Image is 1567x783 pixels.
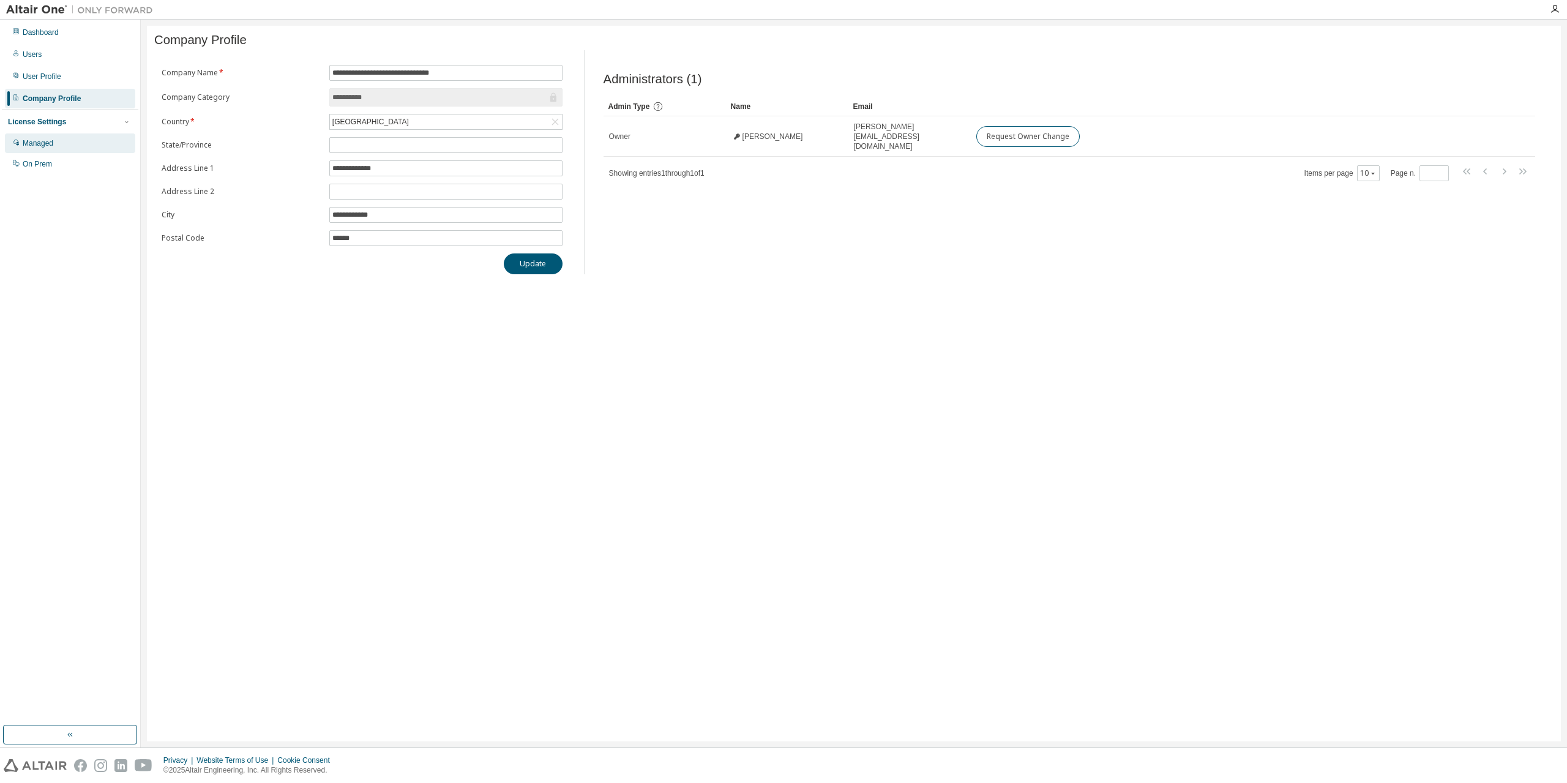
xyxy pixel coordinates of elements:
[94,759,107,772] img: instagram.svg
[1360,168,1377,178] button: 10
[731,97,843,116] div: Name
[8,117,66,127] div: License Settings
[854,122,965,151] span: [PERSON_NAME][EMAIL_ADDRESS][DOMAIN_NAME]
[6,4,159,16] img: Altair One
[609,132,630,141] span: Owner
[162,233,322,243] label: Postal Code
[162,210,322,220] label: City
[135,759,152,772] img: youtube.svg
[162,68,322,78] label: Company Name
[1391,165,1449,181] span: Page n.
[1304,165,1380,181] span: Items per page
[163,755,196,765] div: Privacy
[331,115,411,129] div: [GEOGRAPHIC_DATA]
[277,755,337,765] div: Cookie Consent
[23,159,52,169] div: On Prem
[23,28,59,37] div: Dashboard
[853,97,966,116] div: Email
[23,72,61,81] div: User Profile
[114,759,127,772] img: linkedin.svg
[162,92,322,102] label: Company Category
[162,187,322,197] label: Address Line 2
[23,138,53,148] div: Managed
[504,253,563,274] button: Update
[163,765,337,776] p: © 2025 Altair Engineering, Inc. All Rights Reserved.
[154,33,247,47] span: Company Profile
[196,755,277,765] div: Website Terms of Use
[604,72,702,86] span: Administrators (1)
[23,50,42,59] div: Users
[976,126,1080,147] button: Request Owner Change
[74,759,87,772] img: facebook.svg
[162,163,322,173] label: Address Line 1
[330,114,562,129] div: [GEOGRAPHIC_DATA]
[742,132,803,141] span: [PERSON_NAME]
[162,140,322,150] label: State/Province
[4,759,67,772] img: altair_logo.svg
[609,169,705,178] span: Showing entries 1 through 1 of 1
[23,94,81,103] div: Company Profile
[608,102,650,111] span: Admin Type
[162,117,322,127] label: Country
